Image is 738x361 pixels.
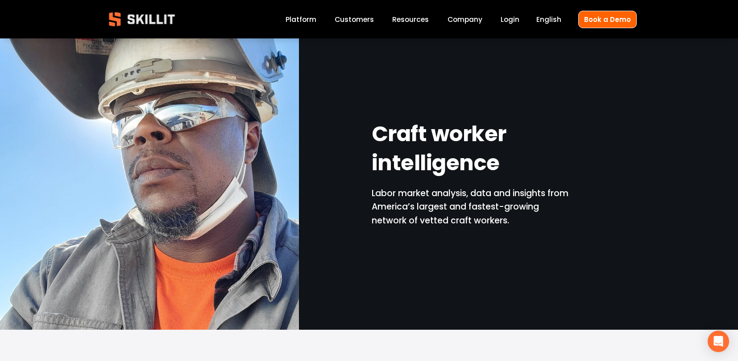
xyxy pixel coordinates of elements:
[501,13,519,25] a: Login
[335,13,374,25] a: Customers
[708,331,729,352] div: Open Intercom Messenger
[101,6,182,33] img: Skillit
[578,11,637,28] a: Book a Demo
[286,13,316,25] a: Platform
[392,13,429,25] a: folder dropdown
[536,13,561,25] div: language picker
[372,118,511,183] strong: Craft worker intelligence
[372,187,569,228] p: Labor market analysis, data and insights from America’s largest and fastest-growing network of ve...
[448,13,482,25] a: Company
[392,14,429,25] span: Resources
[536,14,561,25] span: English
